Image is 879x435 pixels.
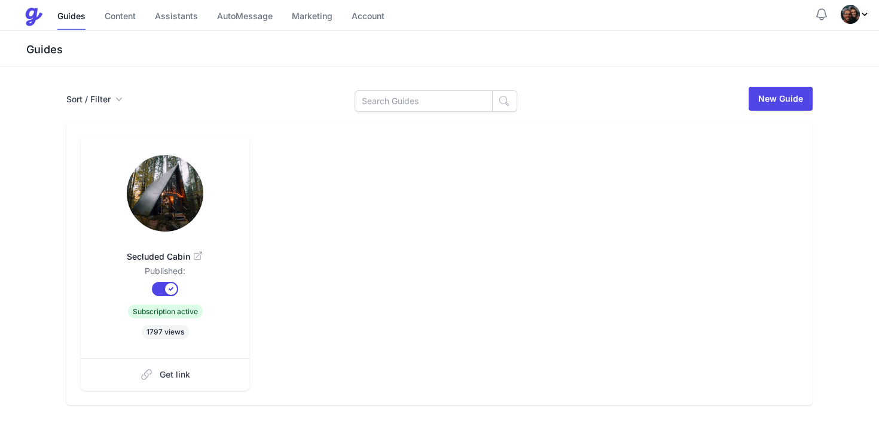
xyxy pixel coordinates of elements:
h3: Guides [24,42,879,57]
a: Account [352,4,384,30]
a: Marketing [292,4,332,30]
span: Subscription active [128,305,203,318]
span: 1797 views [142,325,189,339]
span: Get link [160,369,190,381]
dd: Published: [100,265,230,282]
a: Assistants [155,4,198,30]
button: Sort / Filter [66,93,123,105]
button: Notifications [814,7,829,22]
img: 8wq9u04t2vd5nnc6moh5knn6q7pi [127,155,203,232]
div: Profile Menu [841,5,869,24]
a: Content [105,4,136,30]
a: AutoMessage [217,4,273,30]
img: Guestive Guides [24,7,43,26]
span: Secluded Cabin [100,251,230,263]
a: Guides [57,4,86,30]
input: Search Guides [355,90,493,112]
a: New Guide [749,87,813,111]
a: Get link [81,358,250,391]
a: Secluded Cabin [100,236,230,265]
img: 3idsofojyu6u6j06bz8rmhlghd5i [841,5,860,24]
